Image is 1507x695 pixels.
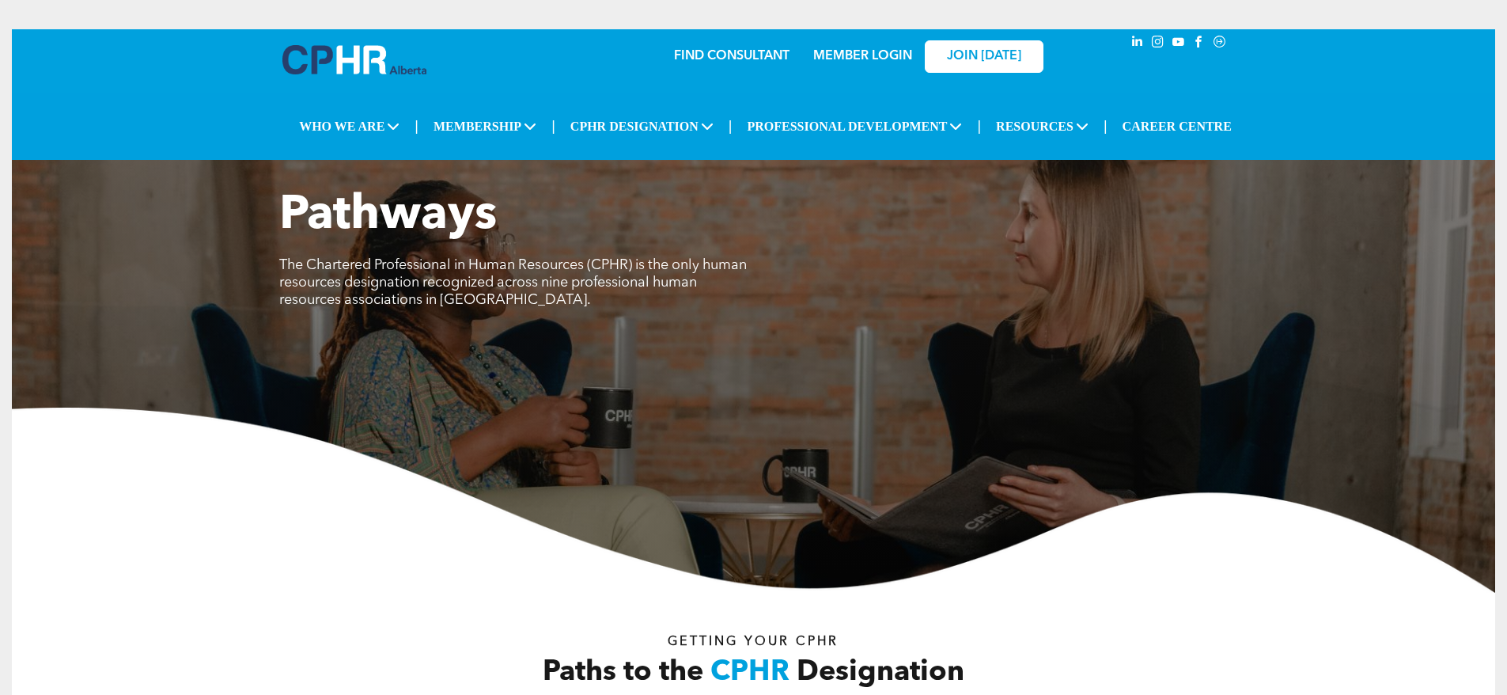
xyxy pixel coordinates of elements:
[429,115,541,139] span: MEMBERSHIP
[947,49,1021,64] span: JOIN [DATE]
[1211,33,1229,55] a: Social network
[566,115,718,139] span: CPHR DESIGNATION
[1191,33,1208,55] a: facebook
[674,50,789,63] a: FIND CONSULTANT
[1104,110,1108,142] li: |
[1149,33,1167,55] a: instagram
[12,12,13,29] img: cphr-pathways
[1170,33,1187,55] a: youtube
[797,659,964,687] span: Designation
[1129,33,1146,55] a: linkedin
[294,115,404,139] span: WHO WE ARE
[282,45,426,74] img: A blue and white logo for cp alberta
[742,115,967,139] span: PROFESSIONAL DEVELOPMENT
[551,110,555,142] li: |
[991,115,1093,139] span: RESOURCES
[925,40,1043,73] a: JOIN [DATE]
[668,636,839,648] span: Getting your Cphr
[710,659,789,687] span: CPHR
[1118,115,1236,139] a: CAREER CENTRE
[729,110,733,142] li: |
[12,408,1495,593] img: A white background with a few lines on it
[543,659,703,687] span: Paths to the
[415,110,418,142] li: |
[977,110,981,142] li: |
[813,50,912,63] a: MEMBER LOGIN
[279,192,497,240] span: Pathways
[279,258,747,307] span: The Chartered Professional in Human Resources (CPHR) is the only human resources designation reco...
